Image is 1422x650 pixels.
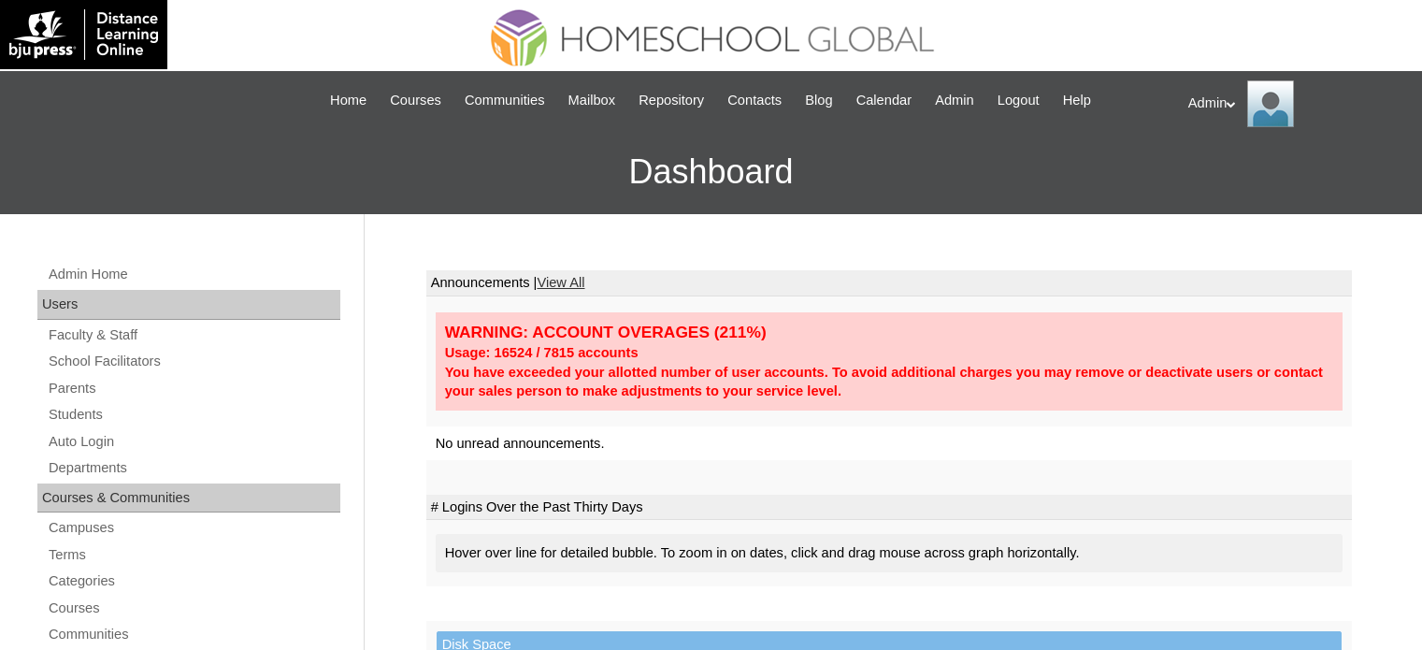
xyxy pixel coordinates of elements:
a: Help [1054,90,1100,111]
a: Contacts [718,90,791,111]
span: Contacts [727,90,782,111]
div: Admin [1188,80,1403,127]
span: Repository [639,90,704,111]
a: Blog [796,90,841,111]
td: # Logins Over the Past Thirty Days [426,495,1352,521]
a: Admin [926,90,984,111]
a: Auto Login [47,430,340,454]
a: Faculty & Staff [47,324,340,347]
a: School Facilitators [47,350,340,373]
span: Mailbox [568,90,616,111]
a: Logout [988,90,1049,111]
td: Announcements | [426,270,1352,296]
a: Mailbox [559,90,625,111]
span: Help [1063,90,1091,111]
a: Courses [381,90,451,111]
a: Categories [47,570,340,593]
span: Communities [465,90,545,111]
a: Departments [47,456,340,480]
a: Students [47,403,340,426]
span: Courses [390,90,441,111]
img: logo-white.png [9,9,158,60]
div: Courses & Communities [37,484,340,513]
span: Blog [805,90,832,111]
a: Terms [47,543,340,567]
div: You have exceeded your allotted number of user accounts. To avoid additional charges you may remo... [445,363,1333,401]
h3: Dashboard [9,130,1413,214]
span: Calendar [856,90,912,111]
span: Logout [998,90,1040,111]
a: Calendar [847,90,921,111]
a: Communities [455,90,554,111]
a: Campuses [47,516,340,540]
strong: Usage: 16524 / 7815 accounts [445,345,639,360]
div: Hover over line for detailed bubble. To zoom in on dates, click and drag mouse across graph horiz... [436,534,1343,572]
span: Admin [935,90,974,111]
a: Repository [629,90,713,111]
td: No unread announcements. [426,426,1352,461]
div: WARNING: ACCOUNT OVERAGES (211%) [445,322,1333,343]
a: View All [537,275,584,290]
a: Parents [47,377,340,400]
a: Communities [47,623,340,646]
span: Home [330,90,366,111]
a: Courses [47,597,340,620]
a: Admin Home [47,263,340,286]
div: Users [37,290,340,320]
img: Admin Homeschool Global [1247,80,1294,127]
a: Home [321,90,376,111]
